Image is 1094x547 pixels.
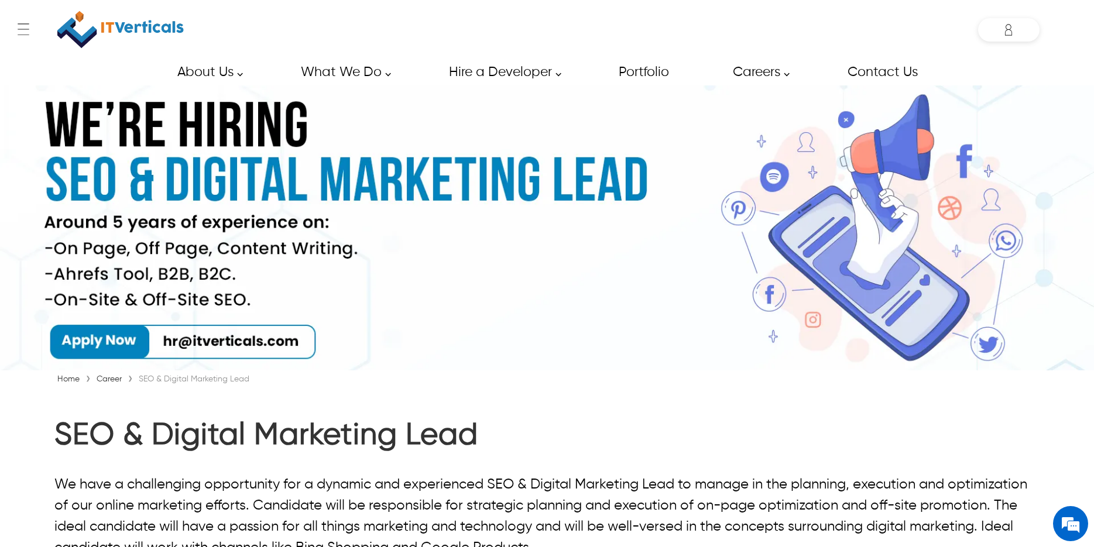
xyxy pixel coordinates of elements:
[94,375,125,383] a: Career
[287,59,397,85] a: What We Do
[164,59,249,85] a: About Us
[136,373,252,385] div: SEO & Digital Marketing Lead
[54,6,186,53] a: IT Verticals Inc
[85,371,91,387] span: ›
[719,59,796,85] a: Careers
[57,6,184,53] img: IT Verticals Inc
[128,371,133,387] span: ›
[54,375,83,383] a: Home
[435,59,568,85] a: Hire a Developer
[54,418,1039,460] h1: SEO & Digital Marketing Lead
[605,59,681,85] a: Portfolio
[834,59,930,85] a: Contact Us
